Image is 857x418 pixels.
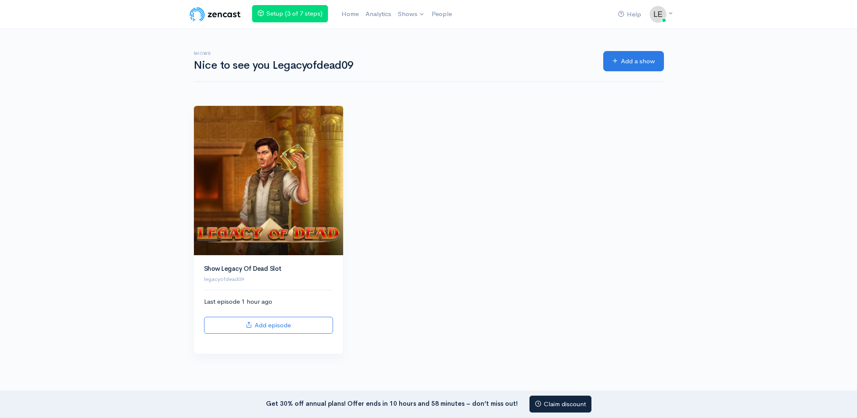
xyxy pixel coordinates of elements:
strong: Get 30% off annual plans! Offer ends in 10 hours and 58 minutes – don’t miss out! [266,399,518,407]
a: Setup (3 of 7 steps) [252,5,328,22]
h6: Shows [193,51,593,56]
div: Last episode 1 hour ago [204,297,333,334]
p: legacyofdead09 [204,275,333,283]
img: ZenCast Logo [188,6,242,23]
a: Add a show [603,51,664,72]
img: ... [650,6,666,23]
a: Help [615,5,645,24]
a: Shows [395,5,428,24]
a: Analytics [362,5,395,23]
img: Show Legacy Of Dead Slot [194,106,343,255]
a: Add episode [204,317,333,334]
a: People [428,5,455,23]
a: Show Legacy Of Dead Slot [204,264,282,272]
h1: Nice to see you Legacyofdead09 [193,59,593,72]
a: Home [338,5,362,23]
a: Claim discount [529,396,591,413]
